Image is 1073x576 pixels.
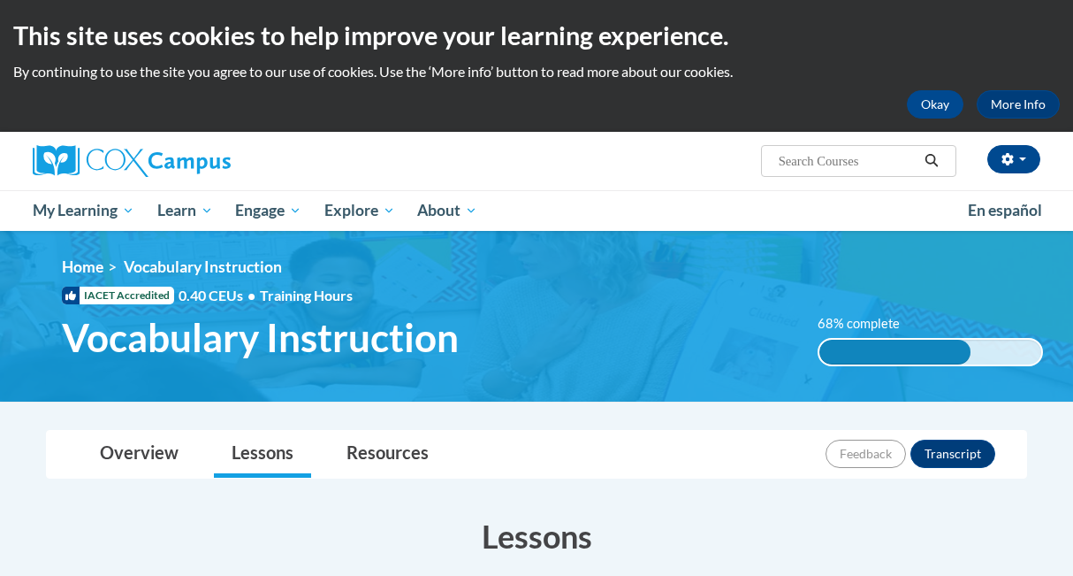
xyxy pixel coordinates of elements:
a: Overview [82,431,196,478]
span: My Learning [33,200,134,221]
button: Transcript [910,440,995,468]
div: 68% complete [819,340,970,365]
div: Main menu [19,190,1054,231]
button: Account Settings [987,145,1040,173]
h2: This site uses cookies to help improve your learning experience. [13,18,1060,53]
span: Learn [157,200,213,221]
a: My Learning [21,190,146,231]
a: En español [956,192,1054,229]
button: Search [918,150,945,172]
span: • [247,287,255,303]
span: En español [968,201,1042,219]
a: Engage [224,190,313,231]
input: Search Courses [777,150,918,172]
a: Learn [146,190,224,231]
img: Cox Campus [33,145,231,177]
p: By continuing to use the site you agree to our use of cookies. Use the ‘More info’ button to read... [13,62,1060,81]
a: Lessons [214,431,311,478]
span: 0.40 CEUs [179,286,260,305]
h3: Lessons [46,514,1027,558]
a: Resources [329,431,446,478]
button: Feedback [826,440,906,468]
a: Cox Campus [33,145,351,177]
span: Explore [324,200,395,221]
span: Vocabulary Instruction [62,314,459,361]
span: IACET Accredited [62,287,174,304]
span: Vocabulary Instruction [124,257,282,276]
a: More Info [977,90,1060,119]
button: Okay [907,90,963,119]
span: Training Hours [260,287,353,303]
a: Explore [313,190,407,231]
a: Home [62,257,103,276]
span: Engage [235,200,301,221]
a: About [407,190,490,231]
span: About [417,200,477,221]
label: 68% complete [818,314,919,334]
